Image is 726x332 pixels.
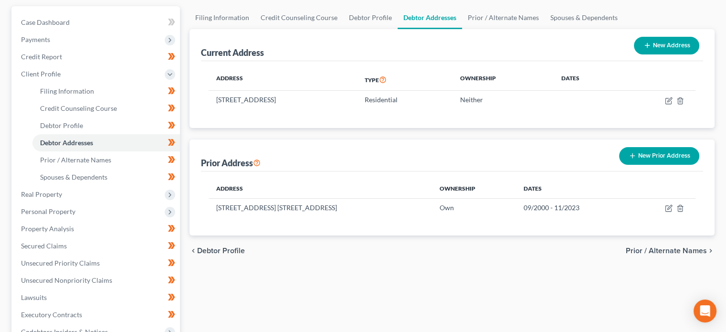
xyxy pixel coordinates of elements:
a: Lawsuits [13,289,180,306]
span: Filing Information [40,87,94,95]
span: Payments [21,35,50,43]
span: Debtor Addresses [40,139,93,147]
a: Prior / Alternate Names [32,151,180,169]
th: Dates [554,69,620,91]
a: Executory Contracts [13,306,180,323]
div: Prior Address [201,157,261,169]
a: Spouses & Dependents [32,169,180,186]
th: Address [209,69,357,91]
button: Prior / Alternate Names chevron_right [626,247,715,255]
a: Case Dashboard [13,14,180,31]
a: Debtor Addresses [398,6,462,29]
span: Secured Claims [21,242,67,250]
td: 09/2000 - 11/2023 [516,198,633,216]
a: Spouses & Dependents [545,6,623,29]
td: [STREET_ADDRESS] [209,91,357,109]
span: Debtor Profile [197,247,245,255]
span: Case Dashboard [21,18,70,26]
span: Personal Property [21,207,75,215]
td: Residential [357,91,452,109]
a: Unsecured Nonpriority Claims [13,272,180,289]
a: Credit Counseling Course [32,100,180,117]
th: Address [209,179,432,198]
div: Open Intercom Messenger [694,300,716,322]
a: Debtor Addresses [32,134,180,151]
a: Credit Counseling Course [255,6,343,29]
span: Prior / Alternate Names [40,156,111,164]
span: Unsecured Priority Claims [21,259,100,267]
a: Unsecured Priority Claims [13,255,180,272]
button: New Prior Address [619,147,699,165]
a: Credit Report [13,48,180,65]
span: Credit Counseling Course [40,104,117,112]
span: Executory Contracts [21,311,82,319]
span: Property Analysis [21,225,74,233]
a: Filing Information [32,83,180,100]
span: Credit Report [21,53,62,61]
a: Debtor Profile [343,6,398,29]
a: Prior / Alternate Names [462,6,545,29]
i: chevron_left [189,247,197,255]
th: Type [357,69,452,91]
th: Dates [516,179,633,198]
td: Own [432,198,516,216]
button: New Address [634,37,699,54]
td: Neither [452,91,554,109]
button: chevron_left Debtor Profile [189,247,245,255]
span: Real Property [21,190,62,198]
td: [STREET_ADDRESS] [STREET_ADDRESS] [209,198,432,216]
div: Current Address [201,47,264,58]
a: Debtor Profile [32,117,180,134]
span: Unsecured Nonpriority Claims [21,276,112,284]
th: Ownership [432,179,516,198]
span: Lawsuits [21,293,47,301]
span: Debtor Profile [40,121,83,129]
a: Secured Claims [13,237,180,255]
span: Client Profile [21,70,61,78]
a: Property Analysis [13,220,180,237]
span: Prior / Alternate Names [626,247,707,255]
i: chevron_right [707,247,715,255]
th: Ownership [452,69,554,91]
span: Spouses & Dependents [40,173,107,181]
a: Filing Information [189,6,255,29]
